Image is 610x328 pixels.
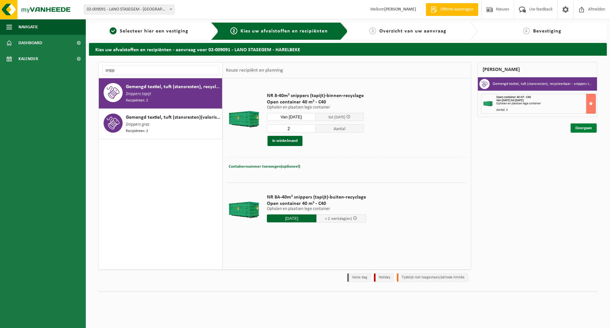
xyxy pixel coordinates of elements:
[379,29,446,34] span: Overzicht van uw aanvraag
[533,29,561,34] span: Bevestiging
[267,200,366,207] span: Open container 40 m³ - C40
[84,5,174,14] span: 02-009091 - LANO STASEGEM - HARELBEKE
[439,6,475,13] span: Offerte aanvragen
[89,43,607,55] h2: Kies uw afvalstoffen en recipiënten - aanvraag voor 02-009091 - LANO STASEGEM - HARELBEKE
[241,29,328,34] span: Kies uw afvalstoffen en recipiënten
[267,207,366,211] p: Ophalen en plaatsen lege container
[496,108,596,112] div: Aantal: 2
[267,105,364,110] p: Ophalen en plaatsen lege container
[126,83,220,91] span: Gemengd textiel, tuft (stansresten), recycleerbaar
[223,62,286,78] div: Keuze recipiënt en planning
[374,273,394,282] li: Holiday
[496,99,524,102] strong: Van [DATE] tot [DATE]
[99,78,222,109] button: Gemengd textiel, tuft (stansresten), recycleerbaar Snippers tapijt Recipiënten: 2
[397,273,468,282] li: Tijdelijk niet toegestaan/période limitée
[267,194,366,200] span: NR 8A-40m³ snippers (tapijt)-buiten-recyclage
[126,114,220,121] span: Gemengd textiel, tuft (stansresten)(valorisatie)
[229,164,300,169] span: Containernummer toevoegen(optioneel)
[571,123,597,133] a: Doorgaan
[267,214,316,222] input: Selecteer datum
[18,35,42,51] span: Dashboard
[493,79,593,89] h3: Gemengd textiel, tuft (stansresten), recycleerbaar - snippers tapijt
[267,93,364,99] span: NR 8-40m³ snippers (tapijt)-binnen-recyclage
[126,91,151,98] span: Snippers tapijt
[347,273,371,282] li: Vaste dag
[92,27,206,35] a: 1Selecteer hier een vestiging
[126,98,148,104] span: Recipiënten: 2
[369,27,376,34] span: 3
[496,95,531,99] span: Open container 40 m³ - C40
[267,99,364,105] span: Open container 40 m³ - C40
[496,102,596,105] div: Ophalen en plaatsen lege container
[426,3,478,16] a: Offerte aanvragen
[126,121,149,128] span: Snippers gras
[268,136,302,146] button: In winkelmand
[384,7,416,12] strong: [PERSON_NAME]
[325,217,352,221] span: + 2 werkdag(en)
[329,115,345,119] span: tot [DATE]
[18,19,38,35] span: Navigatie
[18,51,38,67] span: Kalender
[228,162,301,171] button: Containernummer toevoegen(optioneel)
[267,113,315,121] input: Selecteer datum
[315,124,364,133] span: Aantal
[126,128,148,134] span: Recipiënten: 2
[523,27,530,34] span: 4
[478,62,598,77] div: [PERSON_NAME]
[110,27,117,34] span: 1
[120,29,188,34] span: Selecteer hier een vestiging
[99,109,222,139] button: Gemengd textiel, tuft (stansresten)(valorisatie) Snippers gras Recipiënten: 2
[102,66,219,75] input: Materiaal zoeken
[230,27,237,34] span: 2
